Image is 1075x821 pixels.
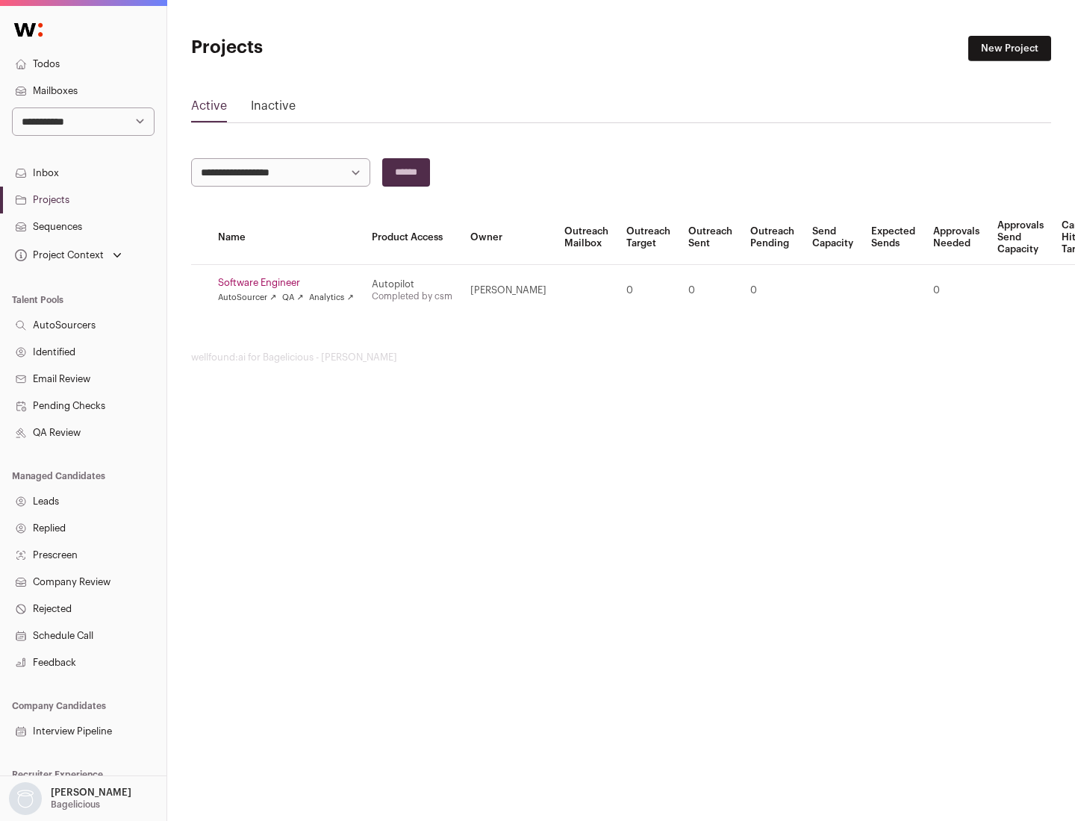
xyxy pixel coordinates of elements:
[461,210,555,265] th: Owner
[555,210,617,265] th: Outreach Mailbox
[6,782,134,815] button: Open dropdown
[741,265,803,316] td: 0
[191,352,1051,363] footer: wellfound:ai for Bagelicious - [PERSON_NAME]
[679,265,741,316] td: 0
[12,245,125,266] button: Open dropdown
[862,210,924,265] th: Expected Sends
[363,210,461,265] th: Product Access
[191,36,478,60] h1: Projects
[51,799,100,811] p: Bagelicious
[372,292,452,301] a: Completed by csm
[803,210,862,265] th: Send Capacity
[679,210,741,265] th: Outreach Sent
[617,210,679,265] th: Outreach Target
[9,782,42,815] img: nopic.png
[968,36,1051,61] a: New Project
[461,265,555,316] td: [PERSON_NAME]
[924,265,988,316] td: 0
[988,210,1053,265] th: Approvals Send Capacity
[209,210,363,265] th: Name
[191,97,227,121] a: Active
[924,210,988,265] th: Approvals Needed
[309,292,353,304] a: Analytics ↗
[282,292,303,304] a: QA ↗
[218,277,354,289] a: Software Engineer
[6,15,51,45] img: Wellfound
[218,292,276,304] a: AutoSourcer ↗
[12,249,104,261] div: Project Context
[617,265,679,316] td: 0
[51,787,131,799] p: [PERSON_NAME]
[251,97,296,121] a: Inactive
[372,278,452,290] div: Autopilot
[741,210,803,265] th: Outreach Pending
